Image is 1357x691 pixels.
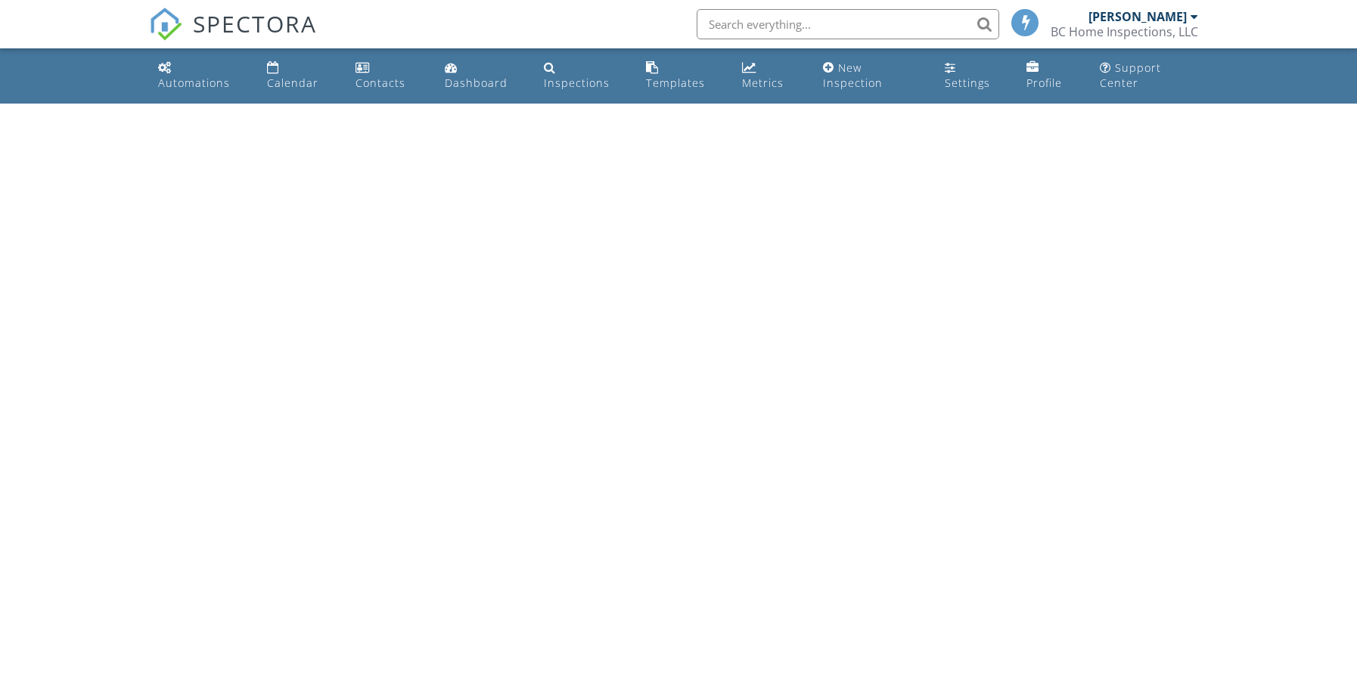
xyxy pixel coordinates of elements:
a: Templates [640,54,724,98]
div: Dashboard [445,76,508,90]
a: Contacts [349,54,427,98]
img: The Best Home Inspection Software - Spectora [149,8,182,41]
div: Contacts [356,76,405,90]
a: Calendar [261,54,337,98]
div: Calendar [267,76,318,90]
div: [PERSON_NAME] [1088,9,1187,24]
div: BC Home Inspections, LLC [1051,24,1198,39]
input: Search everything... [697,9,999,39]
a: Support Center [1094,54,1205,98]
span: SPECTORA [193,8,317,39]
div: New Inspection [823,60,883,90]
a: New Inspection [817,54,927,98]
a: Dashboard [439,54,526,98]
div: Metrics [742,76,784,90]
a: Automations (Basic) [152,54,249,98]
div: Support Center [1100,60,1161,90]
div: Settings [945,76,990,90]
a: Metrics [736,54,805,98]
a: SPECTORA [149,20,317,52]
a: Settings [939,54,1008,98]
div: Templates [646,76,705,90]
div: Profile [1026,76,1062,90]
a: Inspections [538,54,628,98]
div: Inspections [544,76,610,90]
div: Automations [158,76,230,90]
a: Company Profile [1020,54,1082,98]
